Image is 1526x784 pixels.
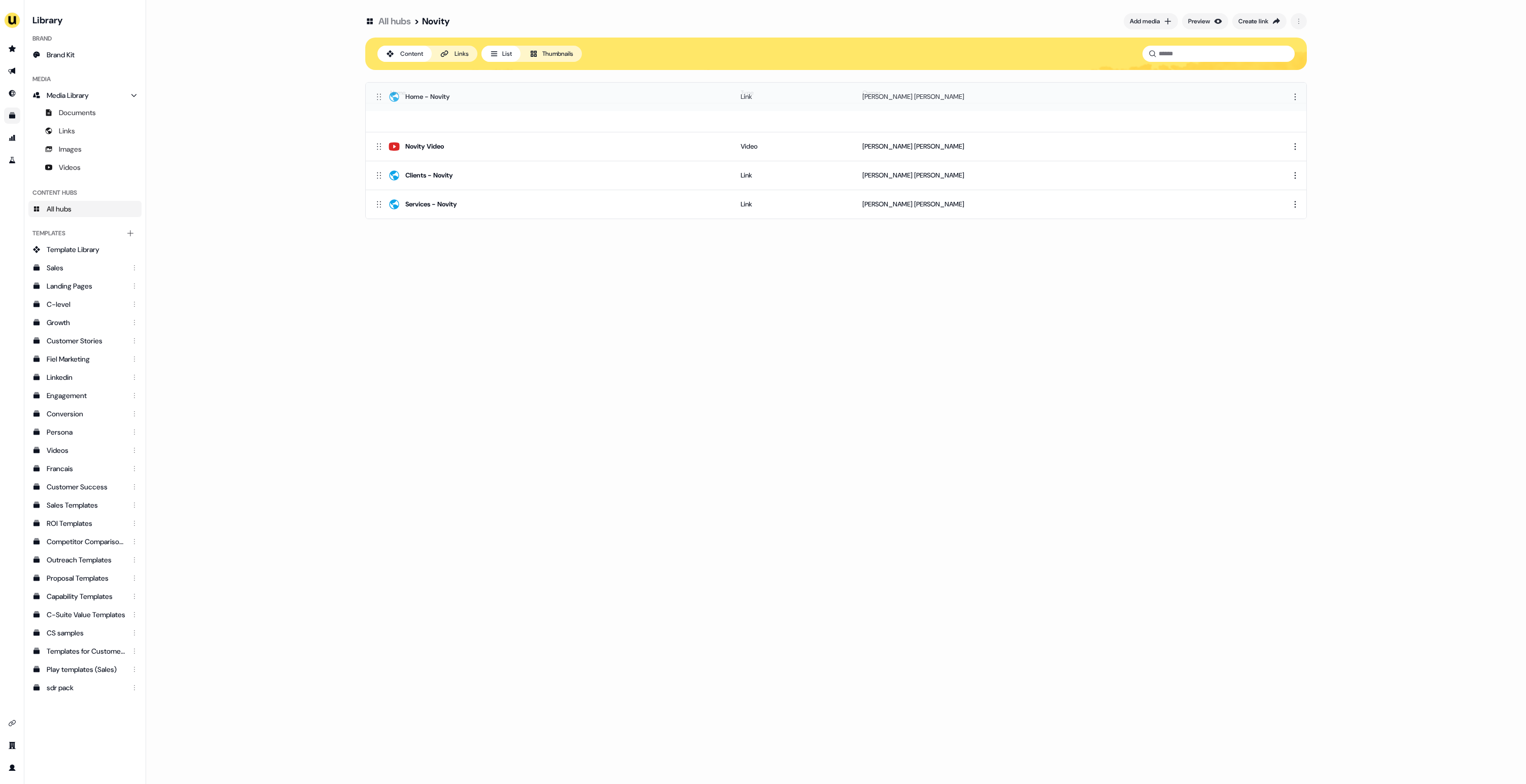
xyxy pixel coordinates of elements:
[4,108,20,124] a: Go to templates
[741,170,846,181] div: Link
[400,49,423,59] div: Content
[28,406,142,422] a: Conversion
[47,482,125,492] div: Customer Success
[28,661,142,678] a: Play templates (Sales)
[47,244,99,255] span: Template Library
[422,15,450,27] div: Novity
[28,625,142,641] a: CS samples
[47,464,125,474] div: Francais
[47,537,125,547] div: Competitor Comparisons
[47,299,125,309] div: C-level
[1130,16,1160,26] div: Add media
[28,351,142,367] a: Fiel Marketing
[59,108,96,118] span: Documents
[28,12,142,26] h3: Library
[47,90,89,100] span: Media Library
[47,390,125,401] div: Engagement
[28,314,142,331] a: Growth
[741,92,846,102] div: Link
[59,162,81,172] span: Videos
[414,15,419,27] div: >
[862,199,1282,209] div: [PERSON_NAME] [PERSON_NAME]
[28,424,142,440] a: Persona
[47,204,72,214] span: All hubs
[28,30,142,47] div: Brand
[28,104,142,121] a: Documents
[47,610,125,620] div: C-Suite Value Templates
[405,199,457,209] div: Services - Novity
[862,170,1282,181] div: [PERSON_NAME] [PERSON_NAME]
[47,336,125,346] div: Customer Stories
[4,63,20,79] a: Go to outbound experience
[47,281,125,291] div: Landing Pages
[47,263,125,273] div: Sales
[4,760,20,776] a: Go to profile
[1188,16,1210,26] div: Preview
[47,500,125,510] div: Sales Templates
[47,50,75,60] span: Brand Kit
[1182,13,1228,29] button: Preview
[4,130,20,146] a: Go to attribution
[28,241,142,258] a: Template Library
[47,372,125,382] div: Linkedin
[862,92,1282,102] div: [PERSON_NAME] [PERSON_NAME]
[47,628,125,638] div: CS samples
[28,333,142,349] a: Customer Stories
[28,278,142,294] a: Landing Pages
[521,46,582,62] button: Thumbnails
[28,225,142,241] div: Templates
[378,15,411,27] a: All hubs
[741,199,846,209] div: Link
[47,317,125,328] div: Growth
[741,141,846,152] div: Video
[47,354,125,364] div: Fiel Marketing
[28,71,142,87] div: Media
[28,497,142,513] a: Sales Templates
[1124,13,1178,29] button: Add media
[47,573,125,583] div: Proposal Templates
[28,515,142,531] a: ROI Templates
[47,646,125,656] div: Templates for Customers - Sales
[4,152,20,168] a: Go to experiments
[862,141,1282,152] div: [PERSON_NAME] [PERSON_NAME]
[28,570,142,586] a: Proposal Templates
[28,369,142,385] a: Linkedin
[28,607,142,623] a: C-Suite Value Templates
[1232,13,1287,29] button: Create link
[4,715,20,731] a: Go to integrations
[28,185,142,201] div: Content Hubs
[405,170,453,181] div: Clients - Novity
[28,680,142,696] a: sdr pack
[47,409,125,419] div: Conversion
[47,555,125,565] div: Outreach Templates
[377,46,432,62] button: Content
[28,643,142,659] a: Templates for Customers - Sales
[47,664,125,674] div: Play templates (Sales)
[28,387,142,404] a: Engagement
[28,201,142,217] a: All hubs
[4,41,20,57] a: Go to prospects
[47,427,125,437] div: Persona
[1238,16,1268,26] div: Create link
[28,588,142,604] a: Capability Templates
[455,49,469,59] div: Links
[481,46,521,62] button: List
[28,87,142,103] a: Media Library
[432,46,477,62] button: Links
[28,533,142,550] a: Competitor Comparisons
[28,159,142,175] a: Videos
[28,460,142,477] a: Francais
[47,683,125,693] div: sdr pack
[47,591,125,601] div: Capability Templates
[28,260,142,276] a: Sales
[47,518,125,528] div: ROI Templates
[28,141,142,157] a: Images
[28,123,142,139] a: Links
[47,445,125,455] div: Videos
[59,126,75,136] span: Links
[28,479,142,495] a: Customer Success
[28,442,142,458] a: Videos
[28,47,142,63] a: Brand Kit
[59,144,82,154] span: Images
[405,92,450,102] div: Home - Novity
